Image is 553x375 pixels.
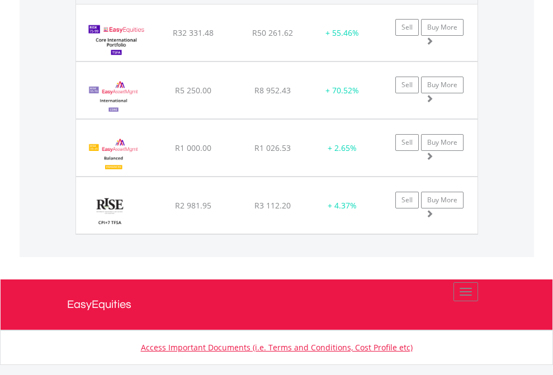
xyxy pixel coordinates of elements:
[175,85,211,96] span: R5 250.00
[254,200,291,211] span: R3 112.20
[141,342,413,353] a: Access Important Documents (i.e. Terms and Conditions, Cost Profile etc)
[254,143,291,153] span: R1 026.53
[252,27,293,38] span: R50 261.62
[175,200,211,211] span: R2 981.95
[395,77,419,93] a: Sell
[421,134,464,151] a: Buy More
[67,279,486,330] a: EasyEquities
[421,19,464,36] a: Buy More
[395,192,419,208] a: Sell
[173,27,214,38] span: R32 331.48
[421,77,464,93] a: Buy More
[314,85,371,96] div: + 70.52%
[82,191,138,231] img: RISE%20CPI%207%20TFSA.png
[314,27,371,39] div: + 55.46%
[314,200,371,211] div: + 4.37%
[254,85,291,96] span: R8 952.43
[395,19,419,36] a: Sell
[82,18,152,58] img: EasyEquities%20Core%20International%20Portfolio%20TFSA.jpg
[395,134,419,151] a: Sell
[82,76,146,116] img: EMPBundle_CInternational.png
[421,192,464,208] a: Buy More
[82,134,146,173] img: EMPBundle_EBalanced.png
[175,143,211,153] span: R1 000.00
[314,143,371,154] div: + 2.65%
